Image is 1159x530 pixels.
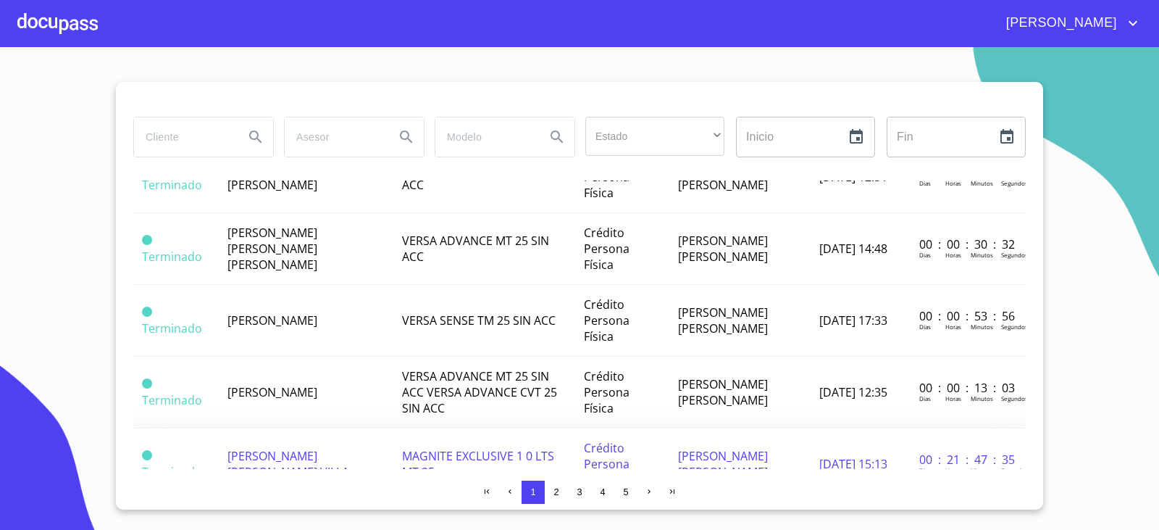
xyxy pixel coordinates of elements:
[971,179,993,187] p: Minutos
[142,307,152,317] span: Terminado
[995,12,1142,35] button: account of current user
[142,177,202,193] span: Terminado
[623,486,628,497] span: 5
[1001,466,1028,474] p: Segundos
[584,225,629,273] span: Crédito Persona Física
[142,378,152,389] span: Terminado
[919,323,931,331] p: Dias
[919,380,1017,396] p: 00 : 00 : 13 : 03
[678,376,768,408] span: [PERSON_NAME] [PERSON_NAME]
[142,320,202,336] span: Terminado
[402,312,556,328] span: VERSA SENSE TM 25 SIN ACC
[1001,394,1028,402] p: Segundos
[435,117,534,157] input: search
[553,486,558,497] span: 2
[945,179,961,187] p: Horas
[585,117,724,156] div: ​
[227,225,317,273] span: [PERSON_NAME] [PERSON_NAME] [PERSON_NAME]
[530,486,535,497] span: 1
[919,179,931,187] p: Dias
[971,466,993,474] p: Minutos
[819,241,887,257] span: [DATE] 14:48
[584,440,629,488] span: Crédito Persona Física
[678,305,768,336] span: [PERSON_NAME] [PERSON_NAME]
[819,384,887,400] span: [DATE] 12:35
[134,117,233,157] input: search
[227,384,317,400] span: [PERSON_NAME]
[142,235,152,245] span: Terminado
[227,448,349,480] span: [PERSON_NAME] [PERSON_NAME] VILLA
[142,392,202,408] span: Terminado
[678,448,768,480] span: [PERSON_NAME] [PERSON_NAME]
[227,312,317,328] span: [PERSON_NAME]
[614,481,637,504] button: 5
[945,323,961,331] p: Horas
[971,394,993,402] p: Minutos
[402,448,554,480] span: MAGNITE EXCLUSIVE 1 0 LTS MT 25
[971,323,993,331] p: Minutos
[919,394,931,402] p: Dias
[285,117,383,157] input: search
[819,456,887,472] span: [DATE] 15:13
[919,236,1017,252] p: 00 : 00 : 30 : 32
[142,249,202,265] span: Terminado
[402,368,557,416] span: VERSA ADVANCE MT 25 SIN ACC VERSA ADVANCE CVT 25 SIN ACC
[238,120,273,154] button: Search
[142,464,202,480] span: Terminado
[577,486,582,497] span: 3
[584,297,629,344] span: Crédito Persona Física
[522,481,545,504] button: 1
[678,233,768,265] span: [PERSON_NAME] [PERSON_NAME]
[945,251,961,259] p: Horas
[919,251,931,259] p: Dias
[389,120,424,154] button: Search
[919,308,1017,324] p: 00 : 00 : 53 : 56
[545,481,568,504] button: 2
[819,312,887,328] span: [DATE] 17:33
[1001,251,1028,259] p: Segundos
[1001,323,1028,331] p: Segundos
[995,12,1124,35] span: [PERSON_NAME]
[971,251,993,259] p: Minutos
[540,120,574,154] button: Search
[600,486,605,497] span: 4
[142,450,152,460] span: Terminado
[945,394,961,402] p: Horas
[584,368,629,416] span: Crédito Persona Física
[568,481,591,504] button: 3
[1001,179,1028,187] p: Segundos
[402,233,549,265] span: VERSA ADVANCE MT 25 SIN ACC
[945,466,961,474] p: Horas
[919,452,1017,468] p: 00 : 21 : 47 : 35
[591,481,614,504] button: 4
[919,466,931,474] p: Dias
